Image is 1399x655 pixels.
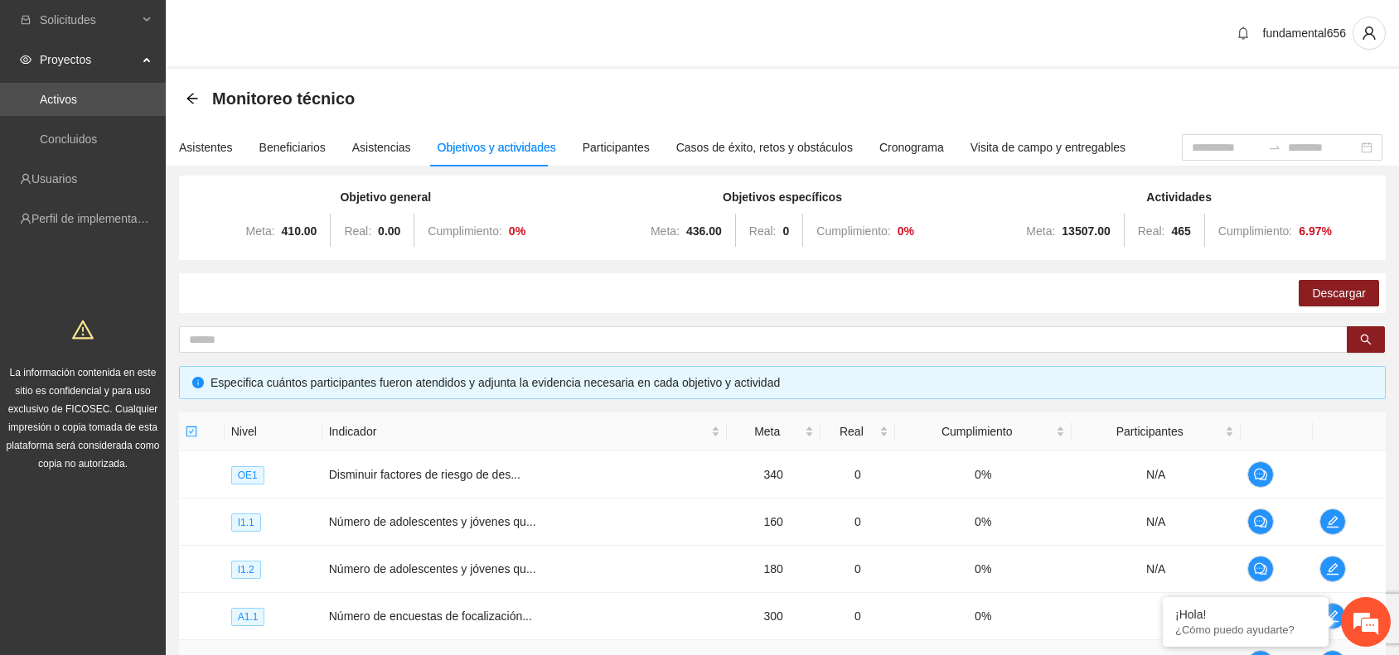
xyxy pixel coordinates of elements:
span: to [1268,141,1281,154]
td: 0 [821,546,895,593]
a: Usuarios [31,172,77,185]
th: Real [821,412,895,451]
div: Especifica cuántos participantes fueron atendidos y adjunta la evidencia necesaria en cada objeti... [211,373,1372,392]
th: Participantes [1072,412,1241,451]
span: user [1353,26,1385,41]
span: Proyectos [40,43,138,76]
span: arrow-left [186,92,199,105]
button: comment [1247,461,1274,488]
div: Objetivos y actividades [438,138,556,157]
span: Número de adolescentes y jóvenes qu... [329,515,536,528]
button: comment [1247,508,1274,535]
td: 340 [727,451,821,498]
td: 0 [821,593,895,640]
div: Asistencias [352,138,411,157]
span: Participantes [1078,422,1222,441]
td: 0% [895,451,1072,498]
th: Cumplimiento [895,412,1072,451]
td: 0% [895,498,1072,546]
span: Real: [749,224,777,238]
span: Monitoreo técnico [212,85,355,112]
a: Concluidos [40,132,97,146]
span: Cumplimiento: [816,224,890,238]
span: Indicador [329,422,708,441]
td: N/A [1072,546,1241,593]
span: Real: [344,224,371,238]
a: Activos [40,93,77,106]
span: swap-right [1268,141,1281,154]
span: Descargar [1312,284,1366,302]
th: Indicador [322,412,727,451]
span: Disminuir factores de riesgo de des... [329,468,520,481]
div: Back [186,92,199,106]
span: fundamental656 [1263,26,1346,40]
span: I1.1 [231,513,261,532]
span: OE1 [231,466,264,484]
strong: 410.00 [282,224,317,238]
td: N/A [1072,498,1241,546]
span: Cumplimiento [902,422,1053,441]
td: 0% [895,593,1072,640]
button: user [1353,17,1386,50]
span: Número de encuestas de focalización... [329,609,532,623]
th: Meta [727,412,821,451]
strong: 465 [1171,224,1190,238]
div: Visita de campo y entregables [971,138,1125,157]
span: edit [1320,562,1345,576]
strong: Objetivo general [340,190,431,204]
span: warning [72,319,94,340]
span: Cumplimiento: [428,224,501,238]
span: search [1360,334,1372,347]
div: ¡Hola! [1175,608,1316,621]
td: 0% [895,546,1072,593]
span: La información contenida en este sitio es confidencial y para uso exclusivo de FICOSEC. Cualquier... [7,367,160,470]
strong: 6.97 % [1299,224,1332,238]
span: Solicitudes [40,3,138,36]
strong: 0.00 [378,224,400,238]
span: edit [1320,515,1345,528]
button: edit [1319,556,1346,582]
span: Real [827,422,876,441]
div: Casos de éxito, retos y obstáculos [676,138,853,157]
button: search [1347,326,1385,353]
span: Meta [733,422,801,441]
button: comment [1247,556,1274,582]
th: Nivel [225,412,322,451]
span: I1.2 [231,561,261,579]
td: 0 [821,498,895,546]
strong: 436.00 [686,224,722,238]
div: Asistentes [179,138,233,157]
span: A1.1 [231,608,265,626]
span: Meta: [651,224,680,238]
p: ¿Cómo puedo ayudarte? [1175,624,1316,636]
span: Meta: [246,224,275,238]
span: bell [1231,26,1256,40]
span: edit [1320,609,1345,623]
div: Cronograma [879,138,944,157]
span: Cumplimiento: [1218,224,1292,238]
strong: 0 % [509,224,525,238]
span: Número de adolescentes y jóvenes qu... [329,562,536,576]
button: edit [1319,603,1346,629]
span: Meta: [1026,224,1055,238]
span: Real: [1138,224,1165,238]
div: Participantes [583,138,650,157]
strong: Objetivos específicos [723,190,842,204]
button: Descargar [1299,280,1379,306]
a: Perfil de implementadora [31,212,161,225]
button: edit [1319,508,1346,535]
span: check-square [186,426,197,437]
td: 300 [727,593,821,640]
strong: 0 % [898,224,914,238]
span: info-circle [192,377,204,388]
td: 0 [821,451,895,498]
button: bell [1230,20,1256,46]
span: eye [20,54,31,65]
td: 180 [727,546,821,593]
strong: 13507.00 [1062,224,1110,238]
strong: 0 [782,224,789,238]
span: inbox [20,14,31,26]
strong: Actividades [1146,190,1212,204]
td: 160 [727,498,821,546]
div: Beneficiarios [259,138,326,157]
